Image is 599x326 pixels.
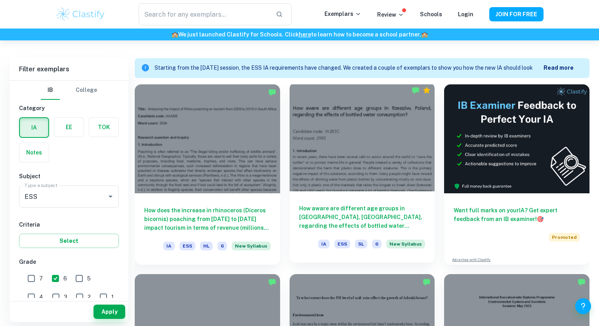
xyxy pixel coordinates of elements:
[268,278,276,286] img: Marked
[549,233,580,242] span: Promoted
[63,274,67,283] span: 6
[87,274,91,283] span: 5
[105,191,116,202] button: Open
[10,58,128,80] h6: Filter exemplars
[372,240,382,248] span: 6
[139,3,269,25] input: Search for any exemplars...
[386,240,425,253] div: Starting from the May 2026 session, the ESS IA requirements have changed. We created this exempla...
[20,118,48,137] button: IA
[41,81,97,100] div: Filter type choice
[19,234,119,248] button: Select
[19,143,49,162] button: Notes
[217,242,227,250] span: 6
[575,298,591,314] button: Help and Feedback
[299,31,311,38] a: here
[290,84,435,265] a: How aware are different age groups in [GEOGRAPHIC_DATA], [GEOGRAPHIC_DATA], regarding the effects...
[55,6,106,22] img: Clastify logo
[54,118,84,137] button: EE
[179,242,195,250] span: ESS
[111,293,114,301] span: 1
[420,11,442,17] a: Schools
[19,220,119,229] h6: Criteria
[93,305,125,319] button: Apply
[39,274,43,283] span: 7
[88,293,91,301] span: 2
[318,240,330,248] span: IA
[144,206,271,232] h6: How does the increase in rhinoceros (Diceros bicornis) poaching from [DATE] to [DATE] impact tour...
[135,84,280,265] a: How does the increase in rhinoceros (Diceros bicornis) poaching from [DATE] to [DATE] impact tour...
[232,242,271,250] span: New Syllabus
[544,65,574,71] b: Read more
[454,206,580,223] h6: Want full marks on your IA ? Get expert feedback from an IB examiner!
[458,11,473,17] a: Login
[19,257,119,266] h6: Grade
[163,242,175,250] span: IA
[200,242,213,250] span: HL
[25,182,57,189] label: Type a subject
[232,242,271,255] div: Starting from the May 2026 session, the ESS IA requirements have changed. We created this exempla...
[155,64,544,72] p: Starting from the [DATE] session, the ESS IA requirements have changed. We created a couple of ex...
[421,31,428,38] span: 🏫
[444,84,589,193] img: Thumbnail
[386,240,425,248] span: New Syllabus
[2,30,597,39] h6: We just launched Clastify for Schools. Click to learn how to become a school partner.
[19,172,119,181] h6: Subject
[64,293,67,301] span: 3
[324,10,361,18] p: Exemplars
[76,81,97,100] button: College
[489,7,544,21] button: JOIN FOR FREE
[423,278,431,286] img: Marked
[268,88,276,96] img: Marked
[89,118,118,137] button: TOK
[41,81,60,100] button: IB
[537,216,544,222] span: 🎯
[423,86,431,94] div: Premium
[578,278,586,286] img: Marked
[355,240,367,248] span: SL
[377,10,404,19] p: Review
[39,293,43,301] span: 4
[19,104,119,112] h6: Category
[444,84,589,265] a: Want full marks on yourIA? Get expert feedback from an IB examiner!PromotedAdvertise with Clastify
[172,31,178,38] span: 🏫
[299,204,425,230] h6: How aware are different age groups in [GEOGRAPHIC_DATA], [GEOGRAPHIC_DATA], regarding the effects...
[334,240,350,248] span: ESS
[412,86,420,94] img: Marked
[452,257,490,263] a: Advertise with Clastify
